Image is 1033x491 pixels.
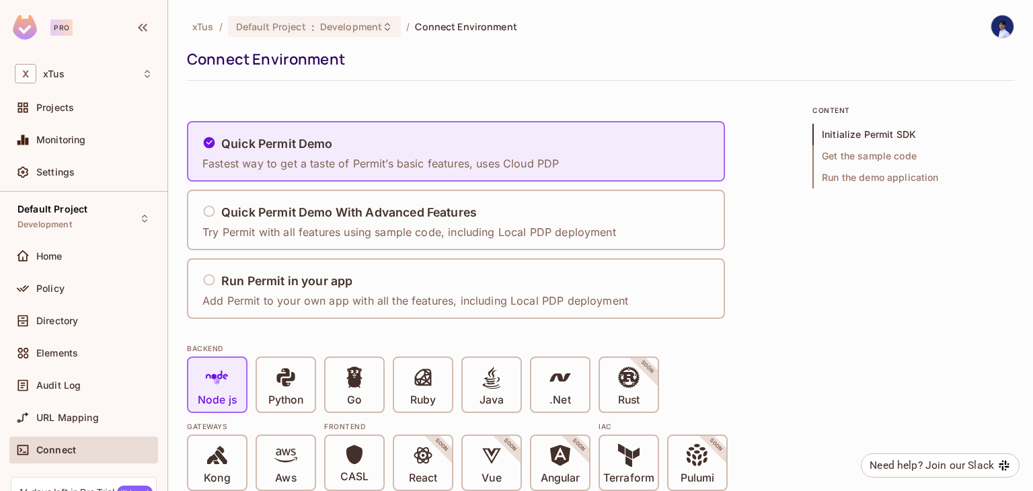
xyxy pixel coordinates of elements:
[599,421,728,432] div: IAC
[415,20,517,33] span: Connect Environment
[187,49,1007,69] div: Connect Environment
[15,64,36,83] span: X
[409,471,437,485] p: React
[812,167,1014,188] span: Run the demo application
[812,105,1014,116] p: content
[36,251,63,262] span: Home
[198,393,237,407] p: Node js
[681,471,714,485] p: Pulumi
[221,206,477,219] h5: Quick Permit Demo With Advanced Features
[204,471,230,485] p: Kong
[618,393,640,407] p: Rust
[202,225,616,239] p: Try Permit with all features using sample code, including Local PDP deployment
[221,274,352,288] h5: Run Permit in your app
[187,421,316,432] div: Gateways
[43,69,65,79] span: Workspace: xTus
[236,20,306,33] span: Default Project
[268,393,303,407] p: Python
[320,20,382,33] span: Development
[870,457,994,474] div: Need help? Join our Slack
[549,393,570,407] p: .Net
[17,204,87,215] span: Default Project
[812,145,1014,167] span: Get the sample code
[416,419,468,471] span: SOON
[36,445,76,455] span: Connect
[275,471,296,485] p: Aws
[36,135,86,145] span: Monitoring
[484,419,537,471] span: SOON
[202,293,628,308] p: Add Permit to your own app with all the features, including Local PDP deployment
[192,20,214,33] span: the active workspace
[13,15,37,40] img: SReyMgAAAABJRU5ErkJggg==
[347,393,362,407] p: Go
[36,167,75,178] span: Settings
[36,283,65,294] span: Policy
[991,15,1013,38] img: Tu Nguyen Xuan
[36,348,78,358] span: Elements
[621,341,674,393] span: SOON
[187,343,792,354] div: BACKEND
[36,315,78,326] span: Directory
[36,102,74,113] span: Projects
[553,419,605,471] span: SOON
[36,380,81,391] span: Audit Log
[219,20,223,33] li: /
[311,22,315,32] span: :
[340,470,369,484] p: CASL
[202,156,559,171] p: Fastest way to get a taste of Permit’s basic features, uses Cloud PDP
[36,412,99,423] span: URL Mapping
[17,219,72,230] span: Development
[690,419,742,471] span: SOON
[221,137,333,151] h5: Quick Permit Demo
[603,471,654,485] p: Terraform
[480,393,504,407] p: Java
[406,20,410,33] li: /
[482,471,501,485] p: Vue
[812,124,1014,145] span: Initialize Permit SDK
[410,393,436,407] p: Ruby
[50,20,73,36] div: Pro
[324,421,590,432] div: Frontend
[541,471,580,485] p: Angular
